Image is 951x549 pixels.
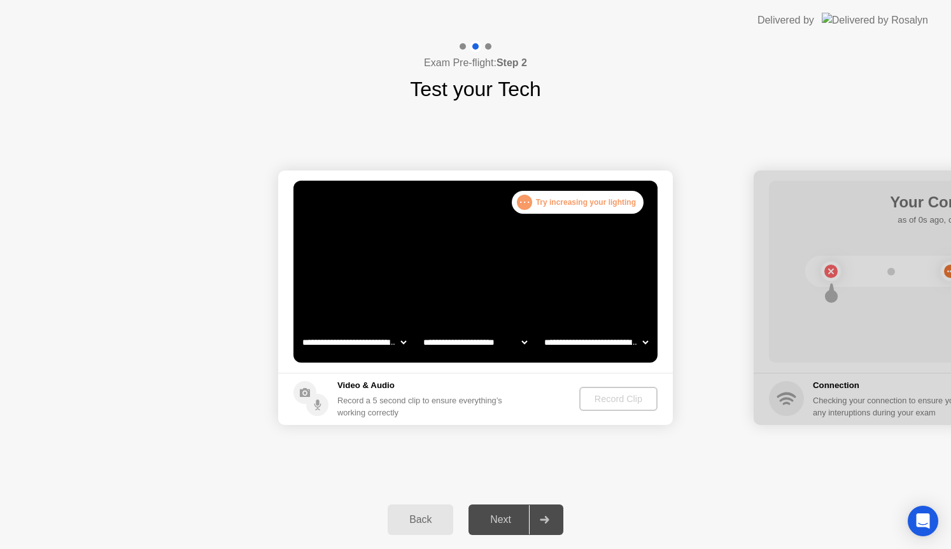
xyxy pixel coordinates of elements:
[391,514,449,525] div: Back
[424,55,527,71] h4: Exam Pre-flight:
[512,191,644,214] div: Try increasing your lighting
[542,330,651,355] select: Available microphones
[822,13,928,27] img: Delivered by Rosalyn
[584,394,652,404] div: Record Clip
[410,74,541,104] h1: Test your Tech
[472,514,529,525] div: Next
[579,387,658,411] button: Record Clip
[497,57,527,68] b: Step 2
[300,330,409,355] select: Available cameras
[757,13,814,28] div: Delivered by
[421,330,530,355] select: Available speakers
[468,504,563,535] button: Next
[517,195,532,210] div: . . .
[337,394,507,419] div: Record a 5 second clip to ensure everything’s working correctly
[388,504,453,535] button: Back
[337,379,507,392] h5: Video & Audio
[908,506,938,536] div: Open Intercom Messenger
